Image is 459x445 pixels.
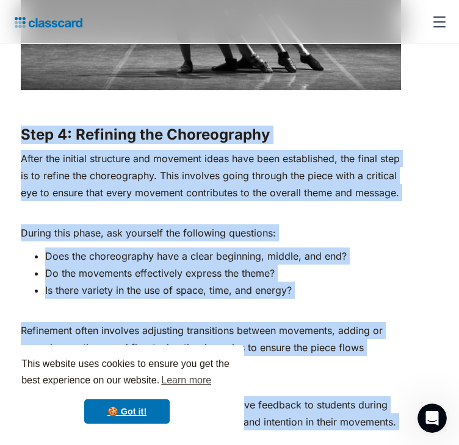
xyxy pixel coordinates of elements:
[10,13,82,30] a: home
[21,96,401,113] p: ‍
[45,282,401,316] li: Is there variety in the use of space, time, and energy? ‍
[21,322,401,390] p: Refinement often involves adjusting transitions between movements, adding or removing sections, a...
[10,345,244,435] div: cookieconsent
[21,150,401,218] p: After the initial structure and movement ideas have been established, the final step is to refine...
[21,224,401,241] p: During this phase, ask yourself the following questions:
[84,399,170,424] a: dismiss cookie message
[45,265,401,282] li: Do the movements effectively express the theme?
[21,126,270,143] strong: Step 4: Refining the Choreography
[21,357,233,390] span: This website uses cookies to ensure you get the best experience on our website.
[159,371,213,390] a: learn more about cookies
[425,7,449,37] div: menu
[417,404,447,433] iframe: Intercom live chat
[45,247,401,265] li: Does the choreography have a clear beginning, middle, and end?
